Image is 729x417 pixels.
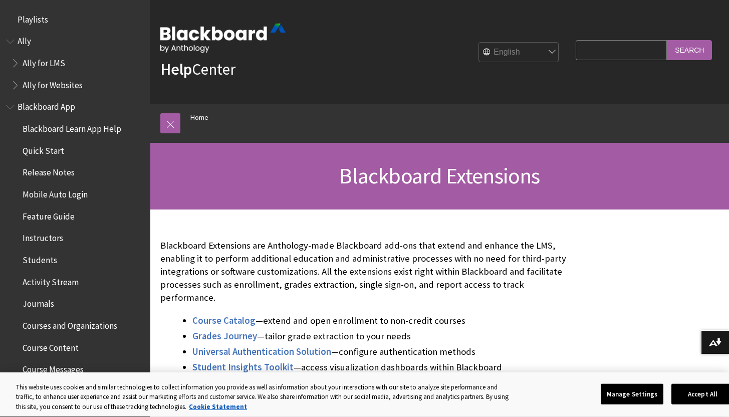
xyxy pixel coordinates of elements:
strong: Help [160,59,192,79]
span: Feature Guide [23,208,75,222]
span: Courses and Organizations [23,317,117,331]
div: This website uses cookies and similar technologies to collect information you provide as well as ... [16,382,511,412]
span: Journals [23,296,54,309]
nav: Book outline for Playlists [6,11,144,28]
li: —tailor grade extraction to your needs [192,329,571,343]
span: Universal Authentication Solution [192,346,331,357]
li: —configure authentication methods [192,345,571,359]
span: Ally for LMS [23,55,65,68]
button: Manage Settings [601,383,663,404]
span: Blackboard Extensions [339,162,540,189]
li: —extend and open enrollment to non-credit courses [192,314,571,328]
a: HelpCenter [160,59,235,79]
span: Course Catalog [192,315,256,326]
li: —access visualization dashboards within Blackboard [192,360,571,374]
span: Ally for Websites [23,77,83,90]
span: Playlists [18,11,48,25]
a: Universal Authentication Solution [192,346,331,358]
span: Course Messages [23,361,84,375]
span: Instructors [23,230,63,244]
span: Ally [18,33,31,47]
span: Blackboard App [18,99,75,112]
a: More information about your privacy, opens in a new tab [189,402,247,411]
span: Quick Start [23,142,64,156]
span: Students [23,252,57,265]
span: Blackboard Learn App Help [23,120,121,134]
img: Blackboard by Anthology [160,24,286,53]
select: Site Language Selector [479,43,559,63]
a: Grades Journey [192,330,257,342]
span: Activity Stream [23,274,79,287]
a: Course Catalog [192,315,256,327]
input: Search [667,40,712,60]
span: Mobile Auto Login [23,186,88,199]
a: Student Insights Toolkit [192,361,294,373]
a: Home [190,111,208,124]
span: Course Content [23,339,79,353]
nav: Book outline for Anthology Ally Help [6,33,144,94]
span: Release Notes [23,164,75,178]
p: Blackboard Extensions are Anthology-made Blackboard add-ons that extend and enhance the LMS, enab... [160,239,571,305]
